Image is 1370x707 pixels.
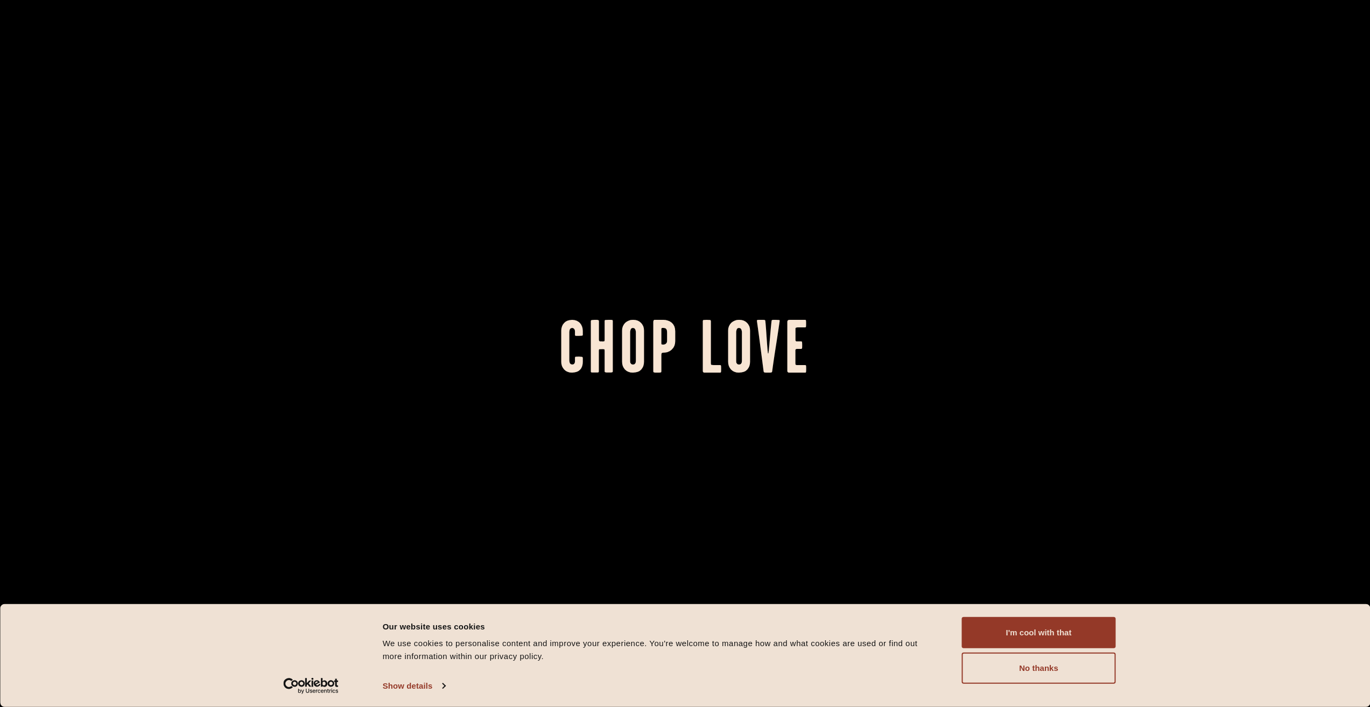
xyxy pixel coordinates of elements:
button: I'm cool with that [962,617,1116,648]
button: No thanks [962,653,1116,684]
div: Our website uses cookies [383,620,938,633]
div: We use cookies to personalise content and improve your experience. You're welcome to manage how a... [383,637,938,663]
a: Usercentrics Cookiebot - opens in a new window [264,678,358,694]
a: Show details [383,678,445,694]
